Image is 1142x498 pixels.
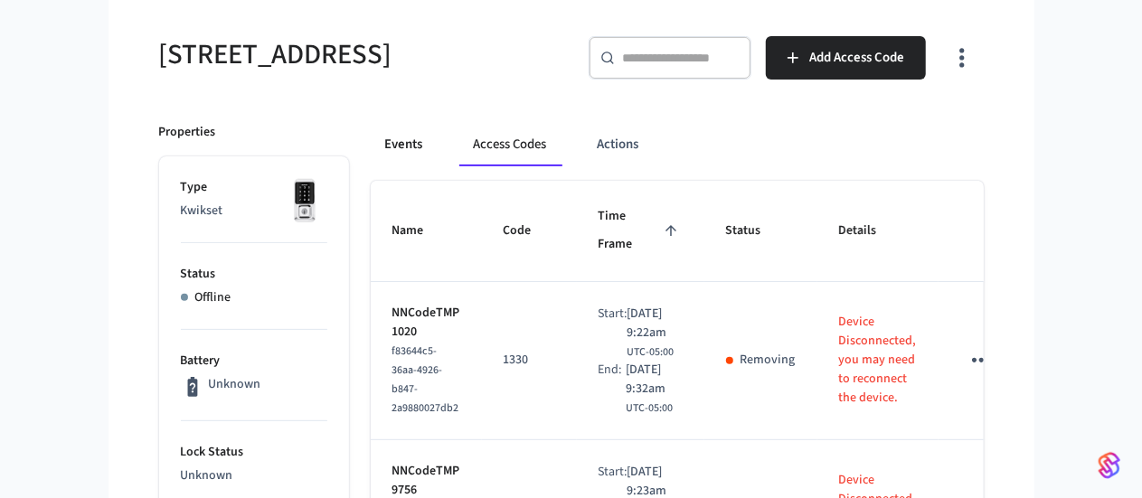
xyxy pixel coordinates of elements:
[599,305,628,361] div: Start:
[626,361,682,399] span: [DATE] 9:32am
[166,112,220,127] span: cashback
[392,217,448,245] span: Name
[839,217,901,245] span: Details
[159,36,561,73] h5: [STREET_ADDRESS]
[599,202,683,259] span: Time Frame
[392,343,459,416] span: f83644c5-36aa-4926-b847-2a9880027db2
[7,265,52,279] img: Apple
[628,305,683,343] span: [DATE] 9:22am
[392,304,460,342] p: NNCodeTMP 1020
[282,178,327,223] img: Kwikset Halo Touchscreen Wifi Enabled Smart Lock, Polished Chrome, Front
[599,361,627,417] div: End:
[809,46,904,70] span: Add Access Code
[628,305,683,361] div: America/Bogota
[7,176,97,190] span: Regístrate ahora
[766,36,926,80] button: Add Access Code
[7,146,97,159] span: Regístrate ahora
[628,344,675,361] span: UTC-05:00
[459,123,562,166] button: Access Codes
[52,265,165,278] span: Regístrate con Apple
[61,205,181,219] span: Regístrate con Google
[52,245,164,258] span: Regístrate con Email
[371,123,984,166] div: ant example
[195,288,231,307] p: Offline
[7,225,75,240] img: Facebook
[626,400,673,417] span: UTC-05:00
[371,123,438,166] button: Events
[741,351,796,370] p: Removing
[181,265,327,284] p: Status
[7,245,52,259] img: Email
[726,217,785,245] span: Status
[504,351,555,370] p: 1330
[839,313,917,408] p: Device Disconnected, you may need to reconnect the device.
[181,202,327,221] p: Kwikset
[583,123,654,166] button: Actions
[1099,451,1120,480] img: SeamLogoGradient.69752ec5.svg
[181,352,327,371] p: Battery
[626,361,682,417] div: America/Bogota
[75,225,210,239] span: Regístrate con Facebook
[7,117,70,130] span: Ver ahorros
[181,466,327,485] p: Unknown
[7,146,78,159] span: Iniciar sesión
[208,375,260,394] p: Unknown
[181,178,327,197] p: Type
[159,123,216,142] p: Properties
[181,443,327,462] p: Lock Status
[504,217,555,245] span: Code
[7,205,61,220] img: Google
